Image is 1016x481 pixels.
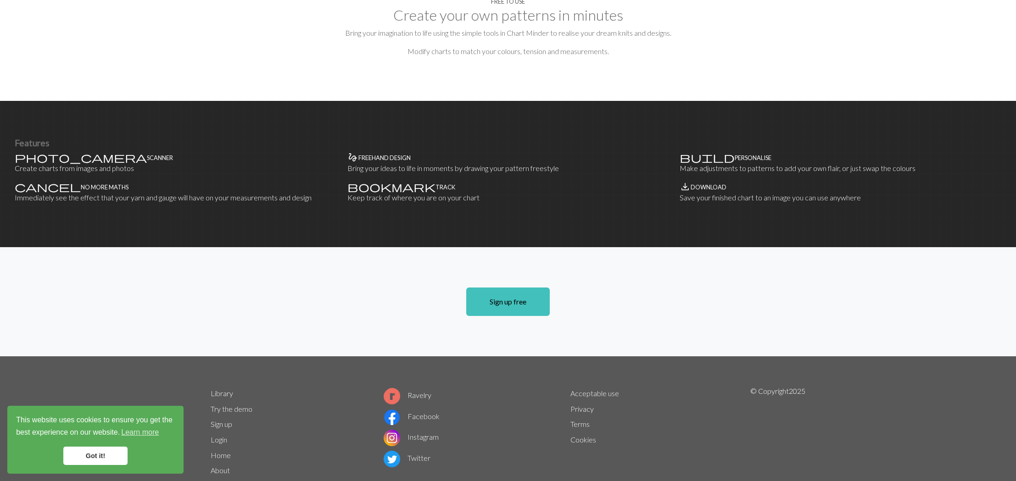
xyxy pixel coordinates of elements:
span: gesture [347,151,358,164]
a: Sign up free [466,287,550,316]
a: learn more about cookies [120,426,160,439]
div: cookieconsent [7,406,184,474]
span: bookmark [347,180,435,193]
a: Twitter [384,453,430,462]
span: cancel [15,180,81,193]
p: Bring your ideas to life in moments by drawing your pattern freestyle [347,163,669,174]
h2: Create your own patterns in minutes [15,6,1001,24]
a: Privacy [570,404,594,413]
a: Try the demo [211,404,252,413]
a: Acceptable use [570,389,619,398]
p: Save your finished chart to an image you can use anywhere [680,192,1001,203]
h4: Personalise [735,155,771,161]
a: Facebook [384,412,440,420]
img: Instagram logo [384,430,400,446]
h4: Track [435,184,455,191]
a: About [211,466,230,475]
span: save_alt [680,180,691,193]
a: Cookies [570,435,596,444]
a: dismiss cookie message [63,447,128,465]
a: Home [211,451,231,459]
span: photo_camera [15,151,147,164]
p: Immediately see the effect that your yarn and gauge will have on your measurements and design [15,192,336,203]
p: © Copyright 2025 [750,386,805,478]
img: Twitter logo [384,451,400,467]
p: Bring your imagination to life using the simple tools in Chart Minder to realise your dream knits... [15,28,1001,39]
p: Make adjustments to patterns to add your own flair, or just swap the colours [680,163,1001,174]
a: Sign up [211,420,232,428]
img: Ravelry logo [384,388,400,404]
p: Keep track of where you are on your chart [347,192,669,203]
a: Instagram [384,432,439,441]
p: Create charts from images and photos [15,163,336,174]
h4: No more maths [81,184,128,191]
h4: Freehand design [358,155,411,161]
a: Terms [570,420,590,428]
h4: Scanner [147,155,173,161]
a: Ravelry [384,391,431,399]
a: Login [211,435,227,444]
span: This website uses cookies to ensure you get the best experience on our website. [16,415,175,439]
p: Modify charts to match your colours, tension and measurements. [15,46,1001,57]
a: Library [211,389,233,398]
span: build [680,151,735,164]
h4: Download [691,184,726,191]
h3: Features [15,138,1001,148]
img: Facebook logo [384,409,400,426]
